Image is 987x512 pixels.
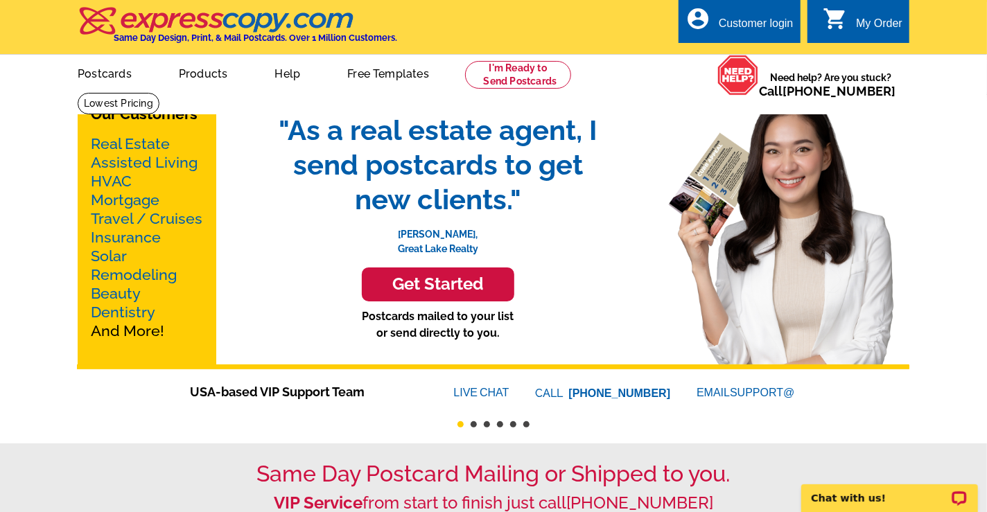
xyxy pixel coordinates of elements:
p: [PERSON_NAME], Great Lake Realty [265,217,611,256]
a: Mortgage [91,191,159,209]
a: Insurance [91,229,161,246]
a: [PHONE_NUMBER] [569,387,671,399]
a: Postcards [55,56,154,89]
div: Customer login [719,17,794,37]
p: And More! [91,134,203,340]
span: "As a real estate agent, I send postcards to get new clients." [265,113,611,217]
a: Remodeling [91,266,177,283]
a: [PHONE_NUMBER] [783,84,896,98]
h3: Get Started [379,274,497,294]
div: My Order [856,17,902,37]
h4: Same Day Design, Print, & Mail Postcards. Over 1 Million Customers. [114,33,397,43]
a: Solar [91,247,127,265]
button: 5 of 6 [510,421,516,427]
button: 3 of 6 [484,421,490,427]
a: Dentistry [91,303,155,321]
a: Assisted Living [91,154,198,171]
a: Help [252,56,322,89]
span: Need help? Are you stuck? [759,71,902,98]
a: EMAILSUPPORT@ [697,387,796,398]
a: LIVECHAT [454,387,509,398]
font: CALL [536,385,566,402]
span: Call [759,84,896,98]
h1: Same Day Postcard Mailing or Shipped to you. [78,461,909,487]
a: HVAC [91,173,132,190]
a: Real Estate [91,135,170,152]
button: 2 of 6 [471,421,477,427]
i: account_circle [685,6,710,31]
button: 6 of 6 [523,421,530,427]
button: 4 of 6 [497,421,503,427]
a: Same Day Design, Print, & Mail Postcards. Over 1 Million Customers. [78,17,397,43]
button: 1 of 6 [457,421,464,427]
p: Postcards mailed to your list or send directly to you. [265,308,611,342]
a: Products [157,56,250,89]
a: Travel / Cruises [91,210,202,227]
font: LIVE [454,385,480,401]
a: account_circle Customer login [685,15,794,33]
iframe: LiveChat chat widget [792,468,987,512]
a: Get Started [265,267,611,301]
a: Free Templates [325,56,451,89]
a: Beauty [91,285,141,302]
font: SUPPORT@ [730,385,796,401]
a: shopping_cart My Order [823,15,902,33]
i: shopping_cart [823,6,848,31]
img: help [717,55,759,96]
span: USA-based VIP Support Team [191,382,412,401]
